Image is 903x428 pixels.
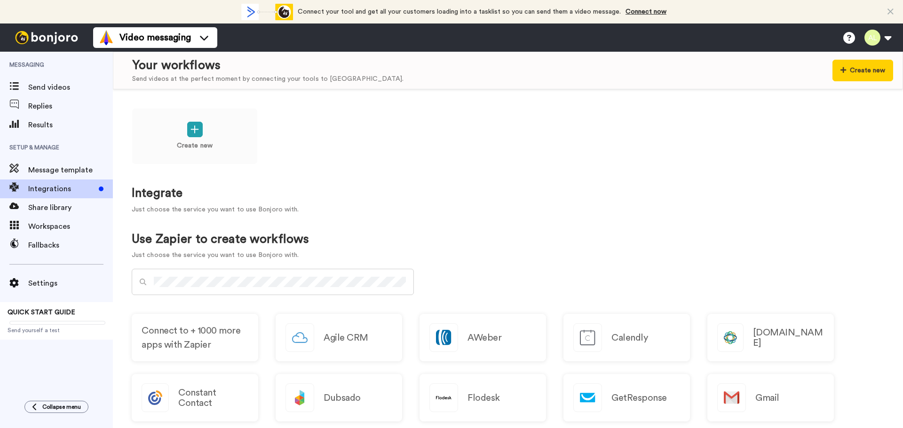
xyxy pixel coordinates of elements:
div: Send videos at the perfect moment by connecting your tools to [GEOGRAPHIC_DATA]. [132,74,404,84]
a: Flodesk [420,374,546,421]
a: Gmail [707,374,834,421]
p: Just choose the service you want to use Bonjoro with. [132,205,884,215]
a: Create new [132,108,258,164]
p: Create new [177,141,213,151]
span: Send videos [28,82,113,93]
a: Connect to + 1000 more apps with Zapier [132,314,258,361]
h2: Constant Contact [178,388,248,408]
img: logo_calendly.svg [574,324,602,351]
h2: Dubsado [324,393,361,403]
div: animation [241,4,293,20]
img: vm-color.svg [99,30,114,45]
span: Message template [28,164,113,176]
span: Fallbacks [28,240,113,251]
h2: Calendly [611,333,648,343]
span: Workspaces [28,221,113,232]
span: Share library [28,202,113,213]
p: Just choose the service you want to use Bonjoro with. [132,250,309,260]
h1: Integrate [132,187,884,200]
a: Calendly [563,314,690,361]
span: Settings [28,278,113,289]
span: Connect your tool and get all your customers loading into a tasklist so you can send them a video... [298,8,621,15]
span: Collapse menu [42,403,81,411]
div: Your workflows [132,57,404,74]
button: Collapse menu [24,401,88,413]
span: Integrations [28,183,95,195]
a: Constant Contact [132,374,258,421]
img: logo_flodesk.svg [430,384,458,412]
a: Agile CRM [276,314,402,361]
span: Send yourself a test [8,327,105,334]
a: Connect now [626,8,666,15]
img: logo_agile_crm.svg [286,324,314,351]
a: [DOMAIN_NAME] [707,314,834,361]
img: logo_aweber.svg [430,324,458,351]
img: logo_constant_contact.svg [142,384,168,412]
span: Replies [28,101,113,112]
img: logo_closecom.svg [718,324,743,351]
img: bj-logo-header-white.svg [11,31,82,44]
h2: [DOMAIN_NAME] [753,327,824,348]
span: Video messaging [119,31,191,44]
h2: Gmail [755,393,779,403]
img: logo_dubsado.svg [286,384,314,412]
h2: AWeber [467,333,501,343]
img: logo_getresponse.svg [574,384,602,412]
img: logo_gmail.svg [718,384,745,412]
a: GetResponse [563,374,690,421]
span: Connect to + 1000 more apps with Zapier [142,324,248,352]
span: Results [28,119,113,131]
a: Dubsado [276,374,402,421]
h2: Flodesk [467,393,500,403]
span: QUICK START GUIDE [8,309,75,316]
h2: GetResponse [611,393,667,403]
h2: Agile CRM [324,333,368,343]
a: AWeber [420,314,546,361]
h1: Use Zapier to create workflows [132,233,309,246]
button: Create new [832,60,893,81]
